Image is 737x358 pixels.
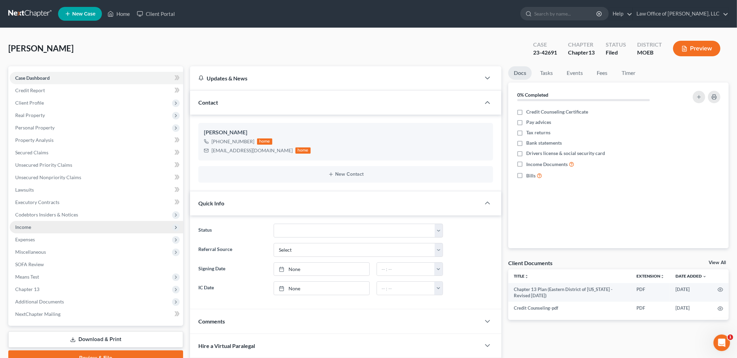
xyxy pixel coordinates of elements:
[15,261,44,267] span: SOFA Review
[10,146,183,159] a: Secured Claims
[637,41,662,49] div: District
[517,92,548,98] strong: 0% Completed
[636,273,664,279] a: Extensionunfold_more
[526,119,551,126] span: Pay advices
[526,129,550,136] span: Tax returns
[15,212,78,217] span: Codebtors Insiders & Notices
[526,150,605,157] span: Drivers license & social security card
[15,311,60,317] span: NextChapter Mailing
[568,49,595,57] div: Chapter
[609,8,632,20] a: Help
[195,281,270,295] label: IC Date
[15,75,50,81] span: Case Dashboard
[257,138,272,145] div: home
[525,274,529,279] i: unfold_more
[533,49,557,57] div: 23-42691
[10,72,183,84] a: Case Dashboard
[15,100,44,106] span: Client Profile
[514,273,529,279] a: Titleunfold_more
[10,134,183,146] a: Property Analysis
[508,66,532,80] a: Docs
[670,302,712,314] td: [DATE]
[72,11,95,17] span: New Case
[533,41,557,49] div: Case
[534,7,597,20] input: Search by name...
[526,139,562,146] span: Bank statements
[15,187,34,193] span: Lawsuits
[8,43,74,53] span: [PERSON_NAME]
[709,260,726,265] a: View All
[15,286,39,292] span: Chapter 13
[198,200,224,206] span: Quick Info
[631,283,670,302] td: PDF
[702,274,707,279] i: expand_more
[561,66,588,80] a: Events
[15,199,59,205] span: Executory Contracts
[508,302,631,314] td: Credit Counseling-pdf
[198,318,225,325] span: Comments
[10,184,183,196] a: Lawsuits
[211,138,254,145] div: [PHONE_NUMBER]
[606,49,626,57] div: Filed
[211,147,293,154] div: [EMAIL_ADDRESS][DOMAIN_NAME]
[15,149,48,155] span: Secured Claims
[670,283,712,302] td: [DATE]
[714,335,730,351] iframe: Intercom live chat
[10,171,183,184] a: Unsecured Nonpriority Claims
[195,224,270,238] label: Status
[377,263,435,276] input: -- : --
[15,236,35,242] span: Expenses
[198,99,218,106] span: Contact
[15,125,55,130] span: Personal Property
[198,342,255,349] span: Hire a Virtual Paralegal
[377,282,435,295] input: -- : --
[526,161,568,168] span: Income Documents
[295,147,311,154] div: home
[274,282,369,295] a: None
[616,66,641,80] a: Timer
[104,8,133,20] a: Home
[10,196,183,209] a: Executory Contracts
[660,274,664,279] i: unfold_more
[591,66,613,80] a: Fees
[508,283,631,302] td: Chapter 13 Plan (Eastern District of [US_STATE] - Revised [DATE])
[673,41,720,56] button: Preview
[8,331,183,348] a: Download & Print
[526,108,588,115] span: Credit Counseling Certificate
[15,162,72,168] span: Unsecured Priority Claims
[15,224,31,230] span: Income
[10,159,183,171] a: Unsecured Priority Claims
[526,172,536,179] span: Bills
[133,8,178,20] a: Client Portal
[274,263,369,276] a: None
[631,302,670,314] td: PDF
[15,137,54,143] span: Property Analysis
[15,87,45,93] span: Credit Report
[675,273,707,279] a: Date Added expand_more
[535,66,558,80] a: Tasks
[15,112,45,118] span: Real Property
[637,49,662,57] div: MOEB
[728,335,733,340] span: 1
[588,49,595,56] span: 13
[15,174,81,180] span: Unsecured Nonpriority Claims
[606,41,626,49] div: Status
[10,308,183,320] a: NextChapter Mailing
[198,75,472,82] div: Updates & News
[10,84,183,97] a: Credit Report
[15,274,39,280] span: Means Test
[633,8,728,20] a: Law Office of [PERSON_NAME], LLC
[204,172,488,177] button: New Contact
[568,41,595,49] div: Chapter
[195,262,270,276] label: Signing Date
[15,299,64,304] span: Additional Documents
[195,243,270,257] label: Referral Source
[15,249,46,255] span: Miscellaneous
[10,258,183,271] a: SOFA Review
[204,128,488,137] div: [PERSON_NAME]
[508,259,552,267] div: Client Documents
